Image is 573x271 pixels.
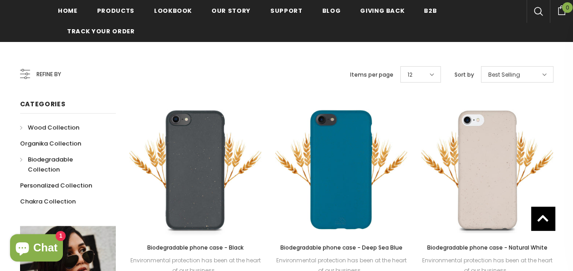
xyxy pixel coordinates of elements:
[129,243,262,253] a: Biodegradable phone case - Black
[488,70,520,79] span: Best Selling
[58,6,77,15] span: Home
[20,193,76,209] a: Chakra Collection
[427,244,547,251] span: Biodegradable phone case - Natural White
[20,197,76,206] span: Chakra Collection
[20,135,81,151] a: Organika Collection
[322,6,341,15] span: Blog
[20,99,66,109] span: Categories
[67,21,134,41] a: Track your order
[147,244,243,251] span: Biodegradable phone case - Black
[20,181,92,190] span: Personalized Collection
[350,70,393,79] label: Items per page
[20,151,106,177] a: Biodegradable Collection
[270,6,303,15] span: support
[28,123,79,132] span: Wood Collection
[360,6,404,15] span: Giving back
[67,27,134,36] span: Track your order
[212,6,251,15] span: Our Story
[408,70,413,79] span: 12
[154,6,192,15] span: Lookbook
[28,155,73,174] span: Biodegradable Collection
[7,234,66,264] inbox-online-store-chat: Shopify online store chat
[562,2,573,13] span: 0
[280,244,402,251] span: Biodegradable phone case - Deep Sea Blue
[20,177,92,193] a: Personalized Collection
[550,4,573,15] a: 0
[20,120,79,135] a: Wood Collection
[421,243,553,253] a: Biodegradable phone case - Natural White
[97,6,134,15] span: Products
[454,70,474,79] label: Sort by
[36,69,61,79] span: Refine by
[20,139,81,148] span: Organika Collection
[424,6,437,15] span: B2B
[275,243,408,253] a: Biodegradable phone case - Deep Sea Blue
